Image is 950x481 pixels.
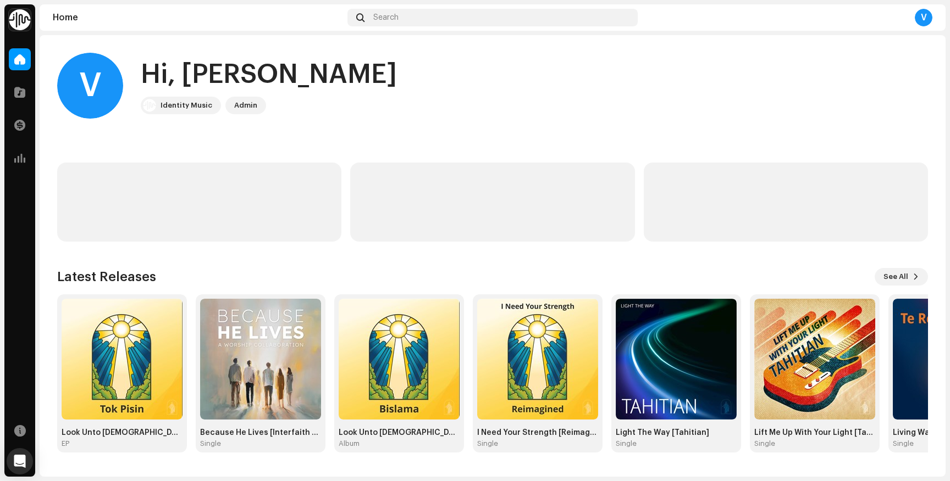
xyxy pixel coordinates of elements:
[477,439,498,448] div: Single
[616,299,737,420] img: 2b58d261-eff9-4cd9-b35e-c645015827f2
[754,299,875,420] img: 72f591d8-9fd8-4dd1-8461-7d3dd712b889
[234,99,257,112] div: Admin
[754,428,875,437] div: Lift Me Up With Your Light [Tahitian]
[616,428,737,437] div: Light The Way [Tahitian]
[754,439,775,448] div: Single
[9,9,31,31] img: 0f74c21f-6d1c-4dbc-9196-dbddad53419e
[57,268,156,286] h3: Latest Releases
[200,439,221,448] div: Single
[62,428,183,437] div: Look Unto [DEMOGRAPHIC_DATA] (Tok Pisin)
[7,448,33,474] div: Open Intercom Messenger
[143,99,156,112] img: 0f74c21f-6d1c-4dbc-9196-dbddad53419e
[883,266,908,288] span: See All
[477,428,598,437] div: I Need Your Strength [Reimagined]
[915,9,932,26] div: V
[616,439,637,448] div: Single
[477,299,598,420] img: 00047586-bd08-4a0c-b963-a64530f0f202
[373,13,399,22] span: Search
[161,99,212,112] div: Identity Music
[57,53,123,119] div: V
[141,57,397,92] div: Hi, [PERSON_NAME]
[200,299,321,420] img: 9222d576-254f-40e5-9cf3-42c942b974e8
[339,428,460,437] div: Look Unto [DEMOGRAPHIC_DATA] ([DEMOGRAPHIC_DATA])
[62,439,69,448] div: EP
[339,299,460,420] img: 9652087c-54e4-4f08-9ee1-aba193e666e5
[53,13,343,22] div: Home
[893,439,914,448] div: Single
[200,428,321,437] div: Because He Lives [Interfaith Collaboration]
[339,439,360,448] div: Album
[62,299,183,420] img: ffa1c7a8-c0b4-4a50-aa38-c0d7221a784b
[875,268,928,286] button: See All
